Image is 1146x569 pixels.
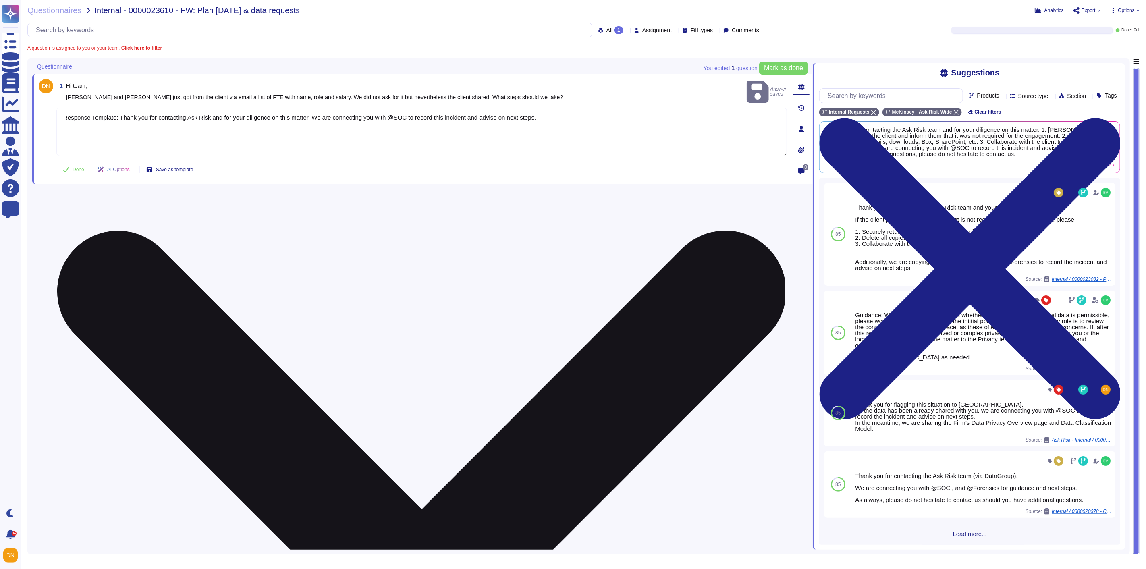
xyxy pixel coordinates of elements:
span: Internal / 0000020378 - Client sent personal HR data in excel [1052,509,1112,514]
b: Click here to filter [120,45,162,51]
span: 85 [835,411,841,415]
span: Assignment [642,27,672,33]
span: Mark as done [764,65,803,71]
span: 85 [835,330,841,335]
span: 0 / 1 [1134,28,1140,32]
img: user [1101,188,1111,197]
span: Internal - 0000023610 - FW: Plan [DATE] & data requests [95,6,300,15]
span: Done: [1121,28,1132,32]
span: 0 [803,164,808,170]
span: All [606,27,613,33]
b: 1 [731,65,735,71]
input: Search by keywords [824,89,963,103]
button: Analytics [1035,7,1064,14]
span: 1 [56,83,63,89]
img: user [1101,295,1111,305]
span: Fill types [691,27,713,33]
div: 9+ [12,531,17,536]
span: Questionnaire [37,64,72,69]
span: Questionnaires [27,6,82,15]
span: Options [1118,8,1135,13]
span: Load more... [819,531,1120,537]
img: user [3,548,18,563]
span: Comments [732,27,759,33]
span: Analytics [1044,8,1064,13]
span: A question is assigned to you or your team. [27,46,162,50]
img: user [39,79,53,93]
span: Answer saved [747,79,787,104]
textarea: Response Template: Thank you for contacting Ask Risk and for your diligence on this matter. We ar... [56,108,787,156]
span: 85 [835,232,841,237]
span: Source: [1026,508,1112,515]
img: user [1101,456,1111,466]
input: Search by keywords [32,23,592,37]
div: 1 [614,26,623,34]
span: 85 [835,482,841,487]
img: user [1101,385,1111,395]
button: user [2,546,23,564]
div: Thank you for contacting the Ask Risk team (via DataGroup). We are connecting you with @SOC , and... [855,473,1112,503]
button: Mark as done [759,62,808,75]
span: Export [1082,8,1096,13]
span: You edited question [704,65,758,71]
